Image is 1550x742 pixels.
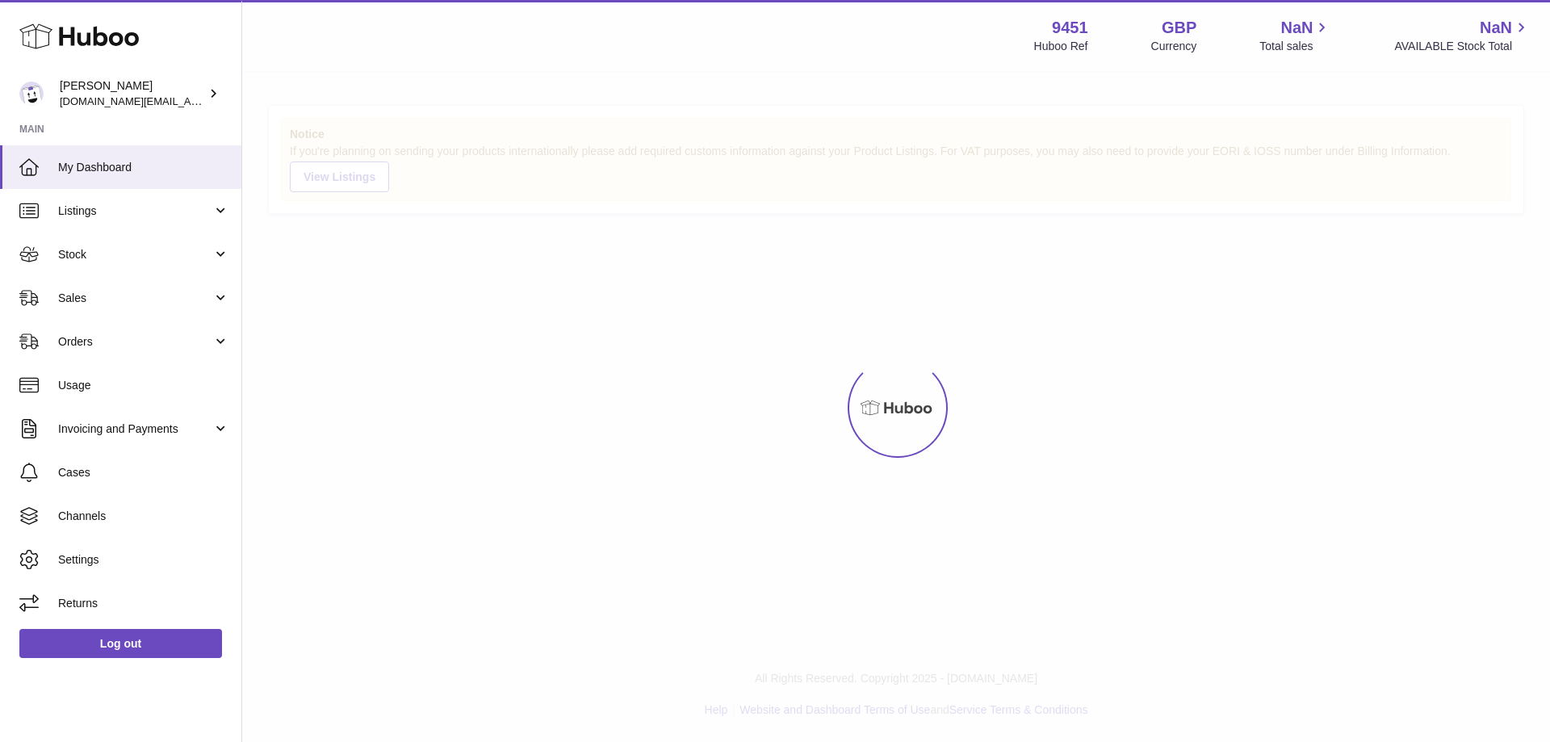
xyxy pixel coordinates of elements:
[58,552,229,568] span: Settings
[1034,39,1088,54] div: Huboo Ref
[1280,17,1313,39] span: NaN
[58,421,212,437] span: Invoicing and Payments
[58,509,229,524] span: Channels
[1052,17,1088,39] strong: 9451
[58,378,229,393] span: Usage
[1394,39,1531,54] span: AVAILABLE Stock Total
[58,247,212,262] span: Stock
[58,160,229,175] span: My Dashboard
[1259,17,1331,54] a: NaN Total sales
[1394,17,1531,54] a: NaN AVAILABLE Stock Total
[58,334,212,350] span: Orders
[60,78,205,109] div: [PERSON_NAME]
[58,596,229,611] span: Returns
[19,629,222,658] a: Log out
[60,94,321,107] span: [DOMAIN_NAME][EMAIL_ADDRESS][DOMAIN_NAME]
[58,465,229,480] span: Cases
[58,291,212,306] span: Sales
[58,203,212,219] span: Listings
[1151,39,1197,54] div: Currency
[1480,17,1512,39] span: NaN
[19,82,44,106] img: amir.ch@gmail.com
[1259,39,1331,54] span: Total sales
[1162,17,1196,39] strong: GBP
